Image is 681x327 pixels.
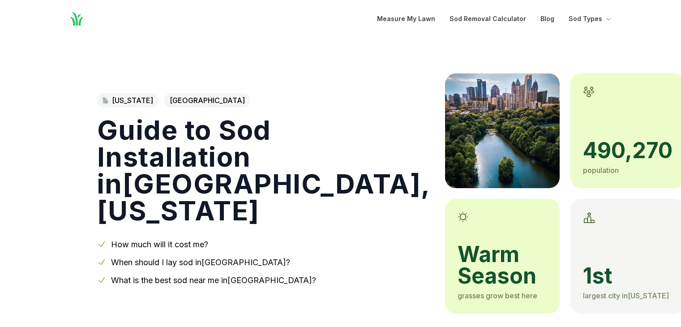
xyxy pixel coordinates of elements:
[583,166,619,175] span: population
[583,291,669,300] span: largest city in [US_STATE]
[458,291,537,300] span: grasses grow best here
[97,93,158,108] a: [US_STATE]
[111,258,290,267] a: When should I lay sod in[GEOGRAPHIC_DATA]?
[164,93,250,108] span: [GEOGRAPHIC_DATA]
[540,13,554,24] a: Blog
[377,13,435,24] a: Measure My Lawn
[111,275,316,285] a: What is the best sod near me in[GEOGRAPHIC_DATA]?
[111,240,208,249] a: How much will it cost me?
[97,116,431,224] h1: Guide to Sod Installation in [GEOGRAPHIC_DATA] , [US_STATE]
[445,73,560,188] img: A picture of Atlanta
[569,13,613,24] button: Sod Types
[458,244,547,287] span: warm season
[583,265,672,287] span: 1st
[450,13,526,24] a: Sod Removal Calculator
[583,140,672,161] span: 490,270
[103,97,108,104] img: Georgia state outline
